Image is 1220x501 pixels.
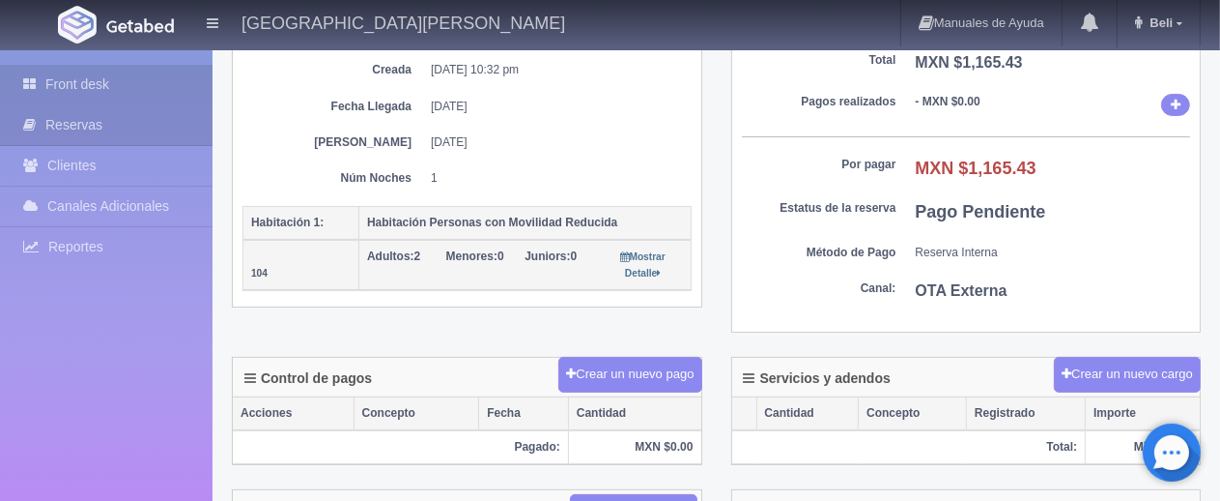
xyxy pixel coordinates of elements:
th: Pagado: [233,430,568,464]
small: 104 [251,268,268,279]
dt: Núm Noches [257,170,411,187]
th: Cantidad [756,398,859,430]
dd: 1 [431,170,677,187]
dt: Por pagar [742,157,896,173]
th: Registrado [966,398,1085,430]
th: MXN $0.00 [1086,430,1200,464]
th: Fecha [479,398,569,430]
strong: Adultos: [367,250,414,263]
dt: Estatus de la reserva [742,200,896,217]
dt: Pagos realizados [742,94,896,110]
b: MXN $1,165.43 [916,159,1036,178]
span: 0 [525,250,577,263]
th: Concepto [859,398,967,430]
th: Concepto [354,398,479,430]
b: MXN $1,165.43 [916,54,1023,71]
th: MXN $0.00 [568,430,700,464]
dt: Método de Pago [742,245,896,261]
small: Mostrar Detalle [621,251,666,279]
button: Crear un nuevo pago [558,357,701,393]
h4: [GEOGRAPHIC_DATA][PERSON_NAME] [241,10,565,34]
dd: Reserva Interna [916,245,1191,261]
h4: Control de pagos [244,371,372,386]
b: - MXN $0.00 [916,95,980,108]
th: Total: [732,430,1086,464]
dt: Canal: [742,280,896,297]
dt: Fecha Llegada [257,99,411,115]
a: Mostrar Detalle [621,250,666,280]
dt: [PERSON_NAME] [257,134,411,151]
strong: Menores: [446,250,497,263]
h4: Servicios y adendos [744,371,891,386]
dd: [DATE] 10:32 pm [431,62,677,78]
img: Getabed [106,18,174,33]
th: Acciones [233,398,354,430]
span: 0 [446,250,504,263]
b: Pago Pendiente [916,202,1046,221]
th: Habitación Personas con Movilidad Reducida [359,206,692,240]
b: Habitación 1: [251,216,324,229]
dt: Creada [257,62,411,78]
button: Crear un nuevo cargo [1054,357,1201,393]
img: Getabed [58,6,97,44]
span: 2 [367,250,420,263]
strong: Juniors: [525,250,570,263]
b: OTA Externa [916,282,1007,299]
th: Cantidad [568,398,700,430]
th: Importe [1086,398,1200,430]
dd: [DATE] [431,99,677,115]
dt: Total [742,52,896,69]
span: Beli [1146,15,1174,30]
dd: [DATE] [431,134,677,151]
